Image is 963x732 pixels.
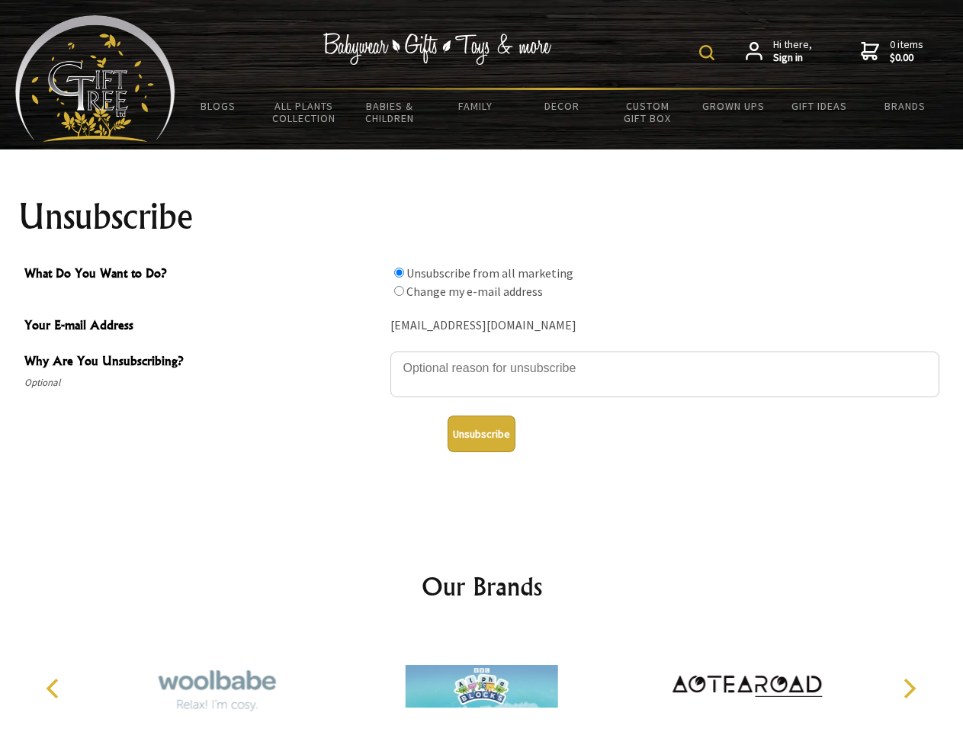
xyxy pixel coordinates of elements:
a: Grown Ups [690,90,776,122]
button: Previous [38,672,72,705]
button: Unsubscribe [448,416,515,452]
textarea: Why Are You Unsubscribing? [390,352,939,397]
img: product search [699,45,714,60]
a: Gift Ideas [776,90,862,122]
span: 0 items [890,37,923,65]
h2: Our Brands [30,568,933,605]
label: Change my e-mail address [406,284,543,299]
div: [EMAIL_ADDRESS][DOMAIN_NAME] [390,314,939,338]
span: Your E-mail Address [24,316,383,338]
span: What Do You Want to Do? [24,264,383,286]
label: Unsubscribe from all marketing [406,265,573,281]
button: Next [892,672,926,705]
a: 0 items$0.00 [861,38,923,65]
span: Why Are You Unsubscribing? [24,352,383,374]
h1: Unsubscribe [18,198,945,235]
a: Decor [518,90,605,122]
img: Babywear - Gifts - Toys & more [323,33,552,65]
a: Custom Gift Box [605,90,691,134]
a: Brands [862,90,949,122]
input: What Do You Want to Do? [394,268,404,278]
input: What Do You Want to Do? [394,286,404,296]
a: Hi there,Sign in [746,38,812,65]
a: Babies & Children [347,90,433,134]
a: All Plants Collection [262,90,348,134]
strong: Sign in [773,51,812,65]
img: Babyware - Gifts - Toys and more... [15,15,175,142]
span: Optional [24,374,383,392]
span: Hi there, [773,38,812,65]
a: BLOGS [175,90,262,122]
strong: $0.00 [890,51,923,65]
a: Family [433,90,519,122]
